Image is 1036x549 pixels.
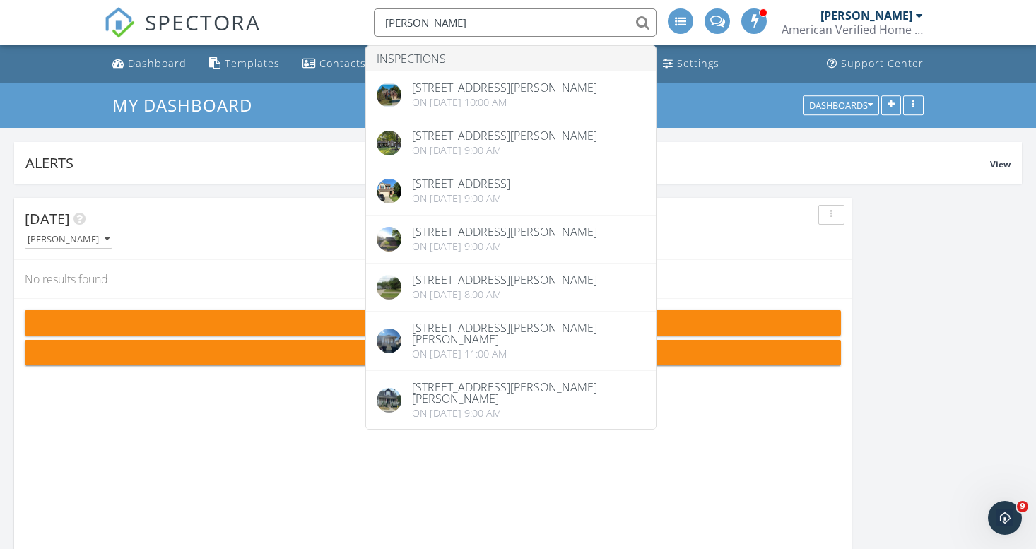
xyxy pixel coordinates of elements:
[841,57,924,70] div: Support Center
[377,83,401,107] img: cover.jpg
[377,179,401,203] img: 8882765%2Fcover_photos%2FbZ8gnuoEw8fgFDRumlLz%2Foriginal.jpg
[377,388,401,413] img: cover.jpg
[366,371,656,430] a: [STREET_ADDRESS][PERSON_NAME][PERSON_NAME] On [DATE] 9:00 am
[412,382,645,404] div: [STREET_ADDRESS][PERSON_NAME][PERSON_NAME]
[366,216,656,263] a: [STREET_ADDRESS][PERSON_NAME] On [DATE] 9:00 am
[366,119,656,167] a: [STREET_ADDRESS][PERSON_NAME] On [DATE] 9:00 am
[319,57,366,70] div: Contacts
[412,145,597,156] div: On [DATE] 9:00 am
[988,501,1022,535] iframe: Intercom live chat
[412,408,645,419] div: On [DATE] 9:00 am
[366,46,656,71] li: Inspections
[366,264,656,311] a: [STREET_ADDRESS][PERSON_NAME] On [DATE] 8:00 am
[412,130,597,141] div: [STREET_ADDRESS][PERSON_NAME]
[809,100,873,110] div: Dashboards
[412,193,510,204] div: On [DATE] 9:00 am
[412,226,597,237] div: [STREET_ADDRESS][PERSON_NAME]
[820,8,912,23] div: [PERSON_NAME]
[25,230,112,249] button: [PERSON_NAME]
[104,19,261,49] a: SPECTORA
[145,7,261,37] span: SPECTORA
[412,289,597,300] div: On [DATE] 8:00 am
[366,312,656,370] a: [STREET_ADDRESS][PERSON_NAME][PERSON_NAME] On [DATE] 11:00 am
[104,7,135,38] img: The Best Home Inspection Software - Spectora
[412,178,510,189] div: [STREET_ADDRESS]
[25,310,841,336] button: New Inspection
[1017,501,1028,512] span: 9
[25,209,70,228] span: [DATE]
[821,51,929,77] a: Support Center
[677,57,719,70] div: Settings
[366,167,656,215] a: [STREET_ADDRESS] On [DATE] 9:00 am
[412,322,645,345] div: [STREET_ADDRESS][PERSON_NAME][PERSON_NAME]
[990,158,1011,170] span: View
[412,348,645,360] div: On [DATE] 11:00 am
[107,51,192,77] a: Dashboard
[28,235,110,244] div: [PERSON_NAME]
[225,57,280,70] div: Templates
[297,51,372,77] a: Contacts
[25,340,841,365] button: New Quote
[112,93,264,117] a: My Dashboard
[204,51,286,77] a: Templates
[412,241,597,252] div: On [DATE] 9:00 am
[803,95,879,115] button: Dashboards
[412,97,597,108] div: On [DATE] 10:00 am
[377,227,401,252] img: streetview
[25,153,990,172] div: Alerts
[412,82,597,93] div: [STREET_ADDRESS][PERSON_NAME]
[377,329,401,353] img: cover.jpg
[128,57,187,70] div: Dashboard
[374,8,657,37] input: Search everything...
[412,274,597,285] div: [STREET_ADDRESS][PERSON_NAME]
[14,260,852,298] div: No results found
[366,71,656,119] a: [STREET_ADDRESS][PERSON_NAME] On [DATE] 10:00 am
[657,51,725,77] a: Settings
[377,131,401,155] img: 9359503%2Fcover_photos%2F1o7QWSIBPXm99qovFzUi%2Foriginal.jpg
[782,23,923,37] div: American Verified Home Inspections
[377,275,401,300] img: streetview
